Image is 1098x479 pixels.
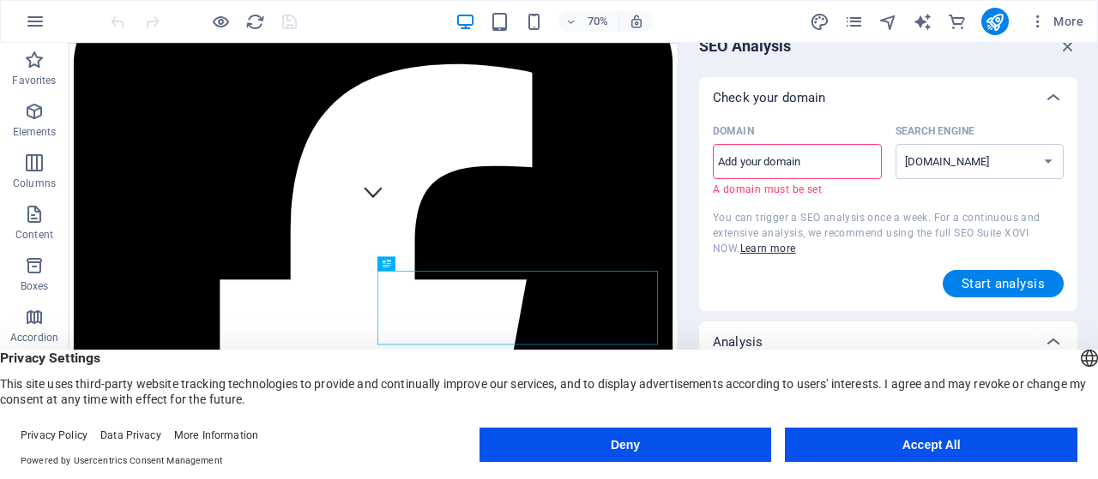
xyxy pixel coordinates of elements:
[629,14,644,29] i: On resize automatically adjust zoom level to fit chosen device.
[584,11,612,32] h6: 70%
[15,228,53,242] p: Content
[713,212,1041,254] span: You can trigger a SEO analysis once a week. For a continuous and extensive analysis, we recommend...
[878,11,899,32] button: navigator
[943,270,1064,297] button: Start analysis
[21,279,49,293] p: Boxes
[699,36,792,57] h6: SEO Analysis
[244,11,265,32] button: reload
[810,12,830,32] i: Design (Ctrl+Alt+Y)
[245,12,265,32] i: Reload page
[1023,8,1090,35] button: More
[913,11,933,32] button: text_generator
[985,12,1004,32] i: Publish
[699,77,1077,118] div: Check your domain
[713,89,825,106] p: Check your domain
[1029,13,1083,30] span: More
[844,11,865,32] button: pages
[844,12,864,32] i: Pages (Ctrl+Alt+S)
[13,125,57,139] p: Elements
[947,11,968,32] button: commerce
[896,124,974,138] p: Select the matching search engine for your region.
[210,11,231,32] button: Click here to leave preview mode and continue editing
[699,321,1077,362] div: Analysis
[713,148,882,176] input: DomainA domain must be set
[699,118,1077,311] div: Check your domain
[947,12,967,32] i: Commerce
[896,144,1065,179] select: Search Engine
[713,183,870,196] p: A domain must be set
[12,74,56,87] p: Favorites
[878,12,898,32] i: Navigator
[740,242,796,254] a: Learn more
[962,277,1045,290] span: Start analysis
[713,124,754,138] p: Domain
[13,177,56,190] p: Columns
[558,11,619,32] button: 70%
[913,12,932,32] i: AI Writer
[10,331,58,344] p: Accordion
[981,8,1009,35] button: publish
[713,333,763,350] p: Analysis
[810,11,830,32] button: design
